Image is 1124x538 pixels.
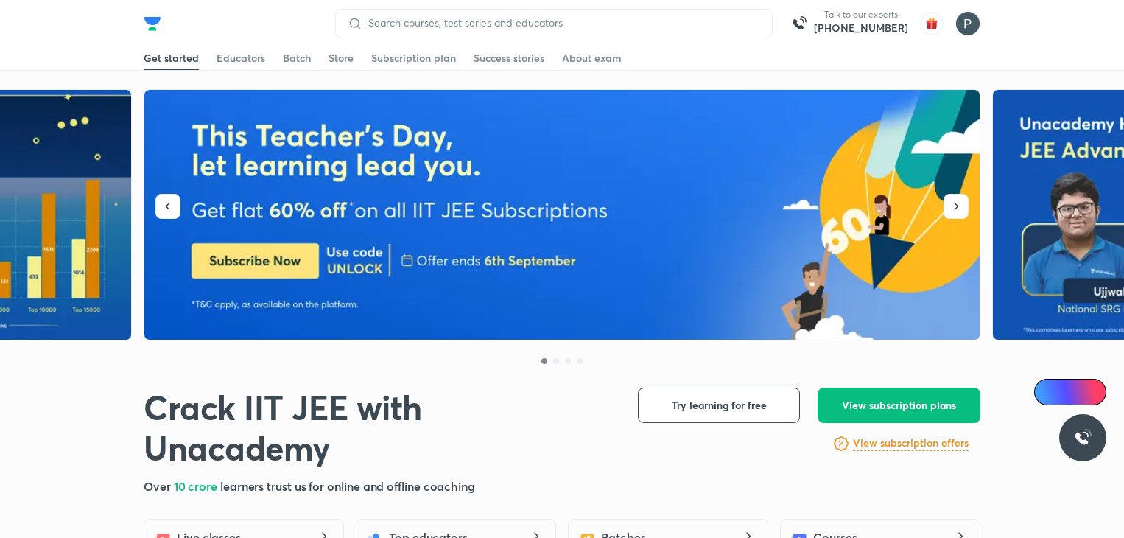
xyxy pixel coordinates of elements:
[362,17,760,29] input: Search courses, test series and educators
[562,51,622,66] div: About exam
[672,398,767,413] span: Try learning for free
[1034,379,1106,405] a: Ai Doubts
[329,51,354,66] div: Store
[283,51,311,66] div: Batch
[474,51,544,66] div: Success stories
[920,12,944,35] img: avatar
[217,46,265,70] a: Educators
[174,478,220,494] span: 10 crore
[955,11,980,36] img: Payal Kumari
[144,51,199,66] div: Get started
[842,398,956,413] span: View subscription plans
[562,46,622,70] a: About exam
[1058,386,1097,398] span: Ai Doubts
[144,388,614,469] h1: Crack IIT JEE with Unacademy
[144,478,174,494] span: Over
[814,21,908,35] a: [PHONE_NUMBER]
[1043,386,1055,398] img: Icon
[220,478,475,494] span: learners trust us for online and offline coaching
[217,51,265,66] div: Educators
[144,46,199,70] a: Get started
[144,15,161,32] img: Company Logo
[474,46,544,70] a: Success stories
[853,435,969,453] a: View subscription offers
[371,51,456,66] div: Subscription plan
[814,9,908,21] p: Talk to our experts
[784,9,814,38] img: call-us
[853,436,969,451] h6: View subscription offers
[638,388,800,423] button: Try learning for free
[818,388,980,423] button: View subscription plans
[1074,429,1092,447] img: ttu
[329,46,354,70] a: Store
[371,46,456,70] a: Subscription plan
[283,46,311,70] a: Batch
